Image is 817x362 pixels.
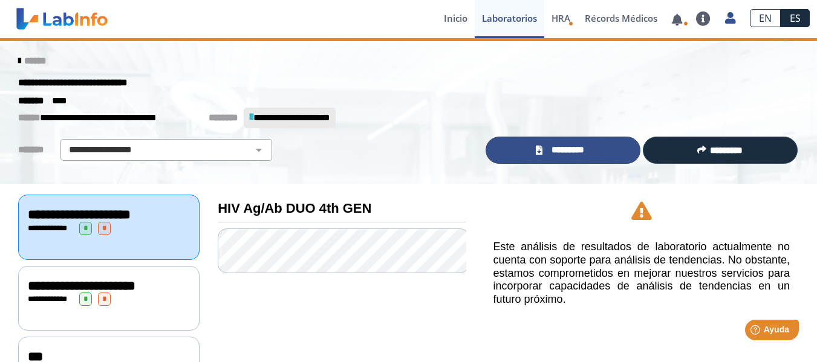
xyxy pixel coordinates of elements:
[493,241,790,306] h5: Este análisis de resultados de laboratorio actualmente no cuenta con soporte para análisis de ten...
[218,201,371,216] b: HIV Ag/Ab DUO 4th GEN
[709,315,804,349] iframe: Help widget launcher
[750,9,781,27] a: EN
[781,9,810,27] a: ES
[552,12,570,24] span: HRA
